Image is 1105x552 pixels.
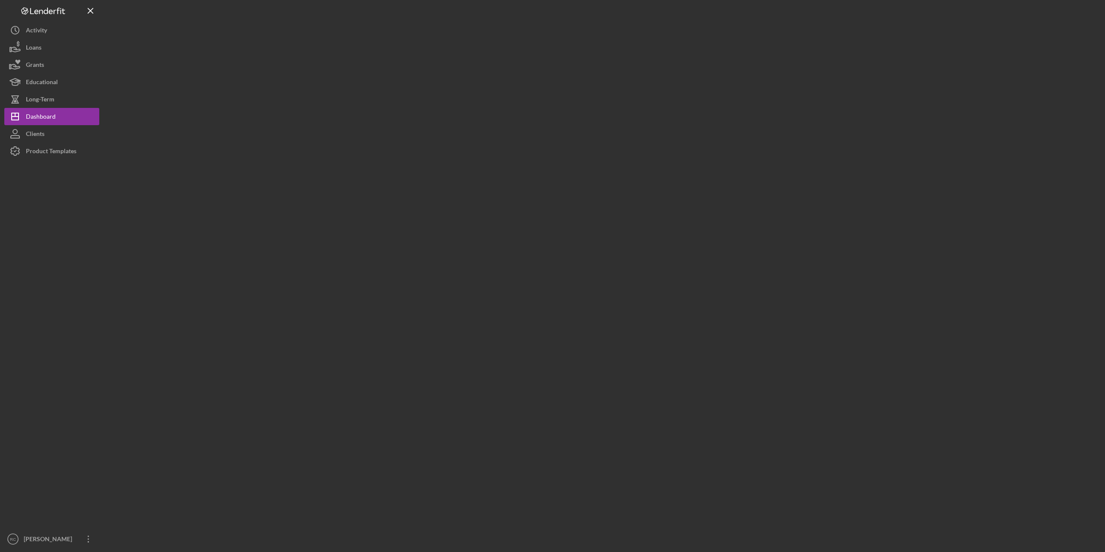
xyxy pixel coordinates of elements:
button: RC[PERSON_NAME] [4,530,99,548]
button: Loans [4,39,99,56]
button: Long-Term [4,91,99,108]
div: Activity [26,22,47,41]
div: Grants [26,56,44,76]
button: Dashboard [4,108,99,125]
button: Clients [4,125,99,142]
div: Loans [26,39,41,58]
div: Dashboard [26,108,56,127]
text: RC [10,537,16,542]
button: Activity [4,22,99,39]
div: Clients [26,125,44,145]
button: Educational [4,73,99,91]
button: Grants [4,56,99,73]
div: Product Templates [26,142,76,162]
button: Product Templates [4,142,99,160]
div: Educational [26,73,58,93]
div: Long-Term [26,91,54,110]
div: [PERSON_NAME] [22,530,78,550]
